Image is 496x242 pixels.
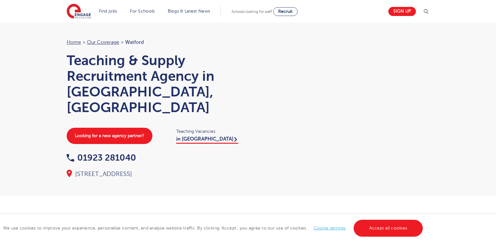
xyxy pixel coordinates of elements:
[273,7,298,16] a: Recruit
[278,9,293,14] span: Recruit
[87,39,119,45] a: Our coverage
[130,9,155,13] a: For Schools
[125,39,144,45] span: Watford
[3,226,424,230] span: We use cookies to improve your experience, personalise content, and analyse website traffic. By c...
[67,170,242,178] div: [STREET_ADDRESS]
[314,226,346,230] a: Cookie settings
[83,39,85,45] span: >
[121,39,124,45] span: >
[168,9,210,13] a: Blogs & Latest News
[176,136,238,144] a: in [GEOGRAPHIC_DATA]
[67,39,81,45] a: Home
[388,7,416,16] a: Sign up
[232,9,272,14] span: Schools looking for staff
[67,53,242,115] h1: Teaching & Supply Recruitment Agency in [GEOGRAPHIC_DATA], [GEOGRAPHIC_DATA]
[67,128,152,144] a: Looking for a new agency partner?
[67,4,91,19] img: Engage Education
[67,153,136,162] a: 01923 281040
[354,220,423,237] a: Accept all cookies
[176,128,242,135] span: Teaching Vacancies
[67,38,242,46] nav: breadcrumb
[99,9,117,13] a: Find jobs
